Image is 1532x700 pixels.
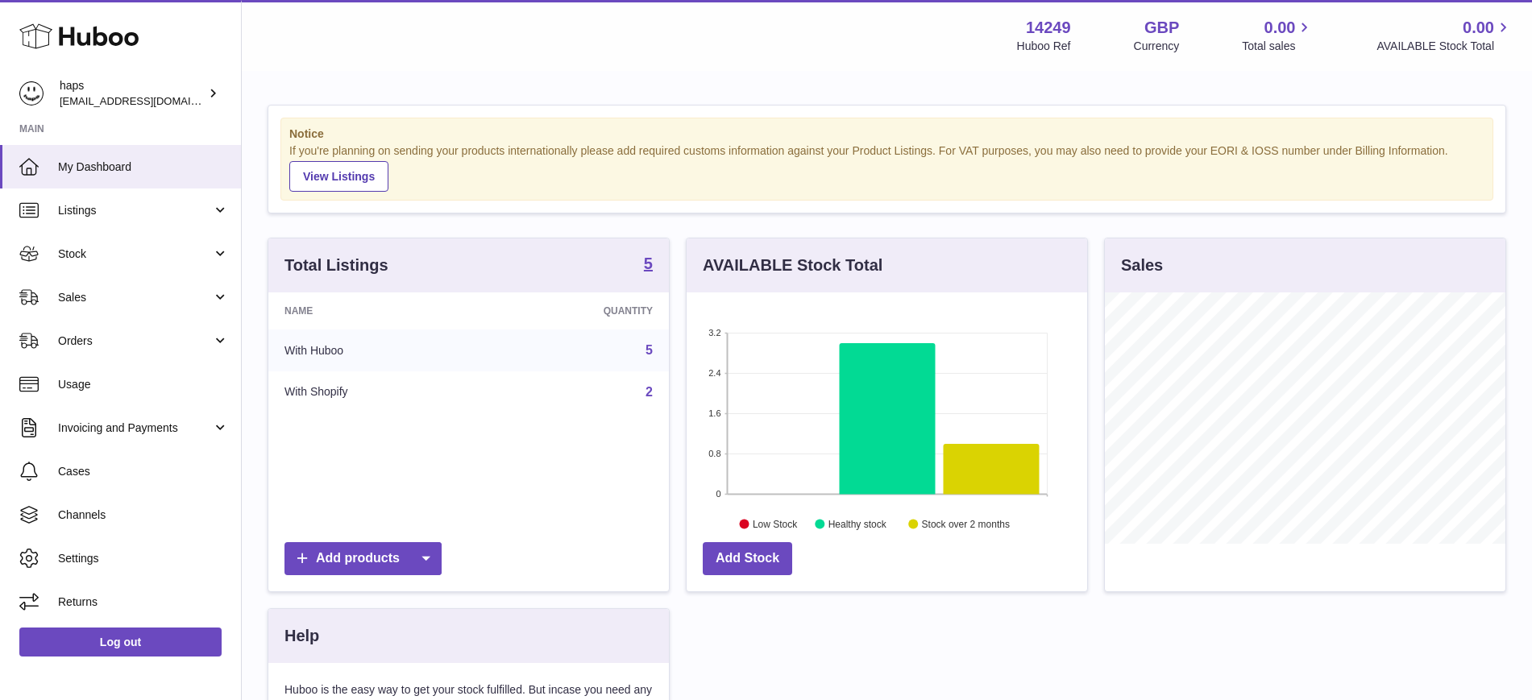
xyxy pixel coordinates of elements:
td: With Huboo [268,329,484,371]
a: 2 [646,385,653,399]
th: Name [268,292,484,329]
span: 0.00 [1264,17,1296,39]
text: Low Stock [753,518,798,529]
a: 0.00 AVAILABLE Stock Total [1376,17,1513,54]
span: Listings [58,203,212,218]
span: My Dashboard [58,159,229,175]
span: Settings [58,551,229,566]
strong: 14249 [1026,17,1071,39]
span: Returns [58,594,229,610]
span: Cases [58,464,229,479]
span: [EMAIL_ADDRESS][DOMAIN_NAME] [60,94,237,107]
h3: AVAILABLE Stock Total [703,255,882,276]
a: 0.00 Total sales [1242,17,1314,54]
h3: Sales [1121,255,1163,276]
span: Sales [58,290,212,305]
span: Channels [58,507,229,523]
div: If you're planning on sending your products internationally please add required customs informati... [289,143,1484,192]
span: Usage [58,377,229,392]
a: 5 [646,343,653,357]
td: With Shopify [268,371,484,413]
h3: Help [284,625,319,647]
text: 0.8 [708,449,720,458]
h3: Total Listings [284,255,388,276]
a: Log out [19,628,222,657]
span: Stock [58,246,212,262]
text: 3.2 [708,328,720,338]
text: 1.6 [708,408,720,418]
span: 0.00 [1463,17,1494,39]
a: Add products [284,542,442,575]
text: 0 [716,489,720,499]
a: View Listings [289,161,388,192]
span: Total sales [1242,39,1314,54]
img: internalAdmin-14249@internal.huboo.com [19,81,44,106]
div: Huboo Ref [1017,39,1071,54]
strong: 5 [644,255,653,271]
strong: GBP [1144,17,1179,39]
span: Orders [58,333,212,349]
text: 2.4 [708,368,720,378]
div: haps [60,78,205,109]
span: AVAILABLE Stock Total [1376,39,1513,54]
strong: Notice [289,126,1484,142]
span: Invoicing and Payments [58,420,212,436]
th: Quantity [484,292,669,329]
div: Currency [1134,39,1180,54]
a: 5 [644,255,653,275]
a: Add Stock [703,542,792,575]
text: Healthy stock [828,518,887,529]
text: Stock over 2 months [922,518,1010,529]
